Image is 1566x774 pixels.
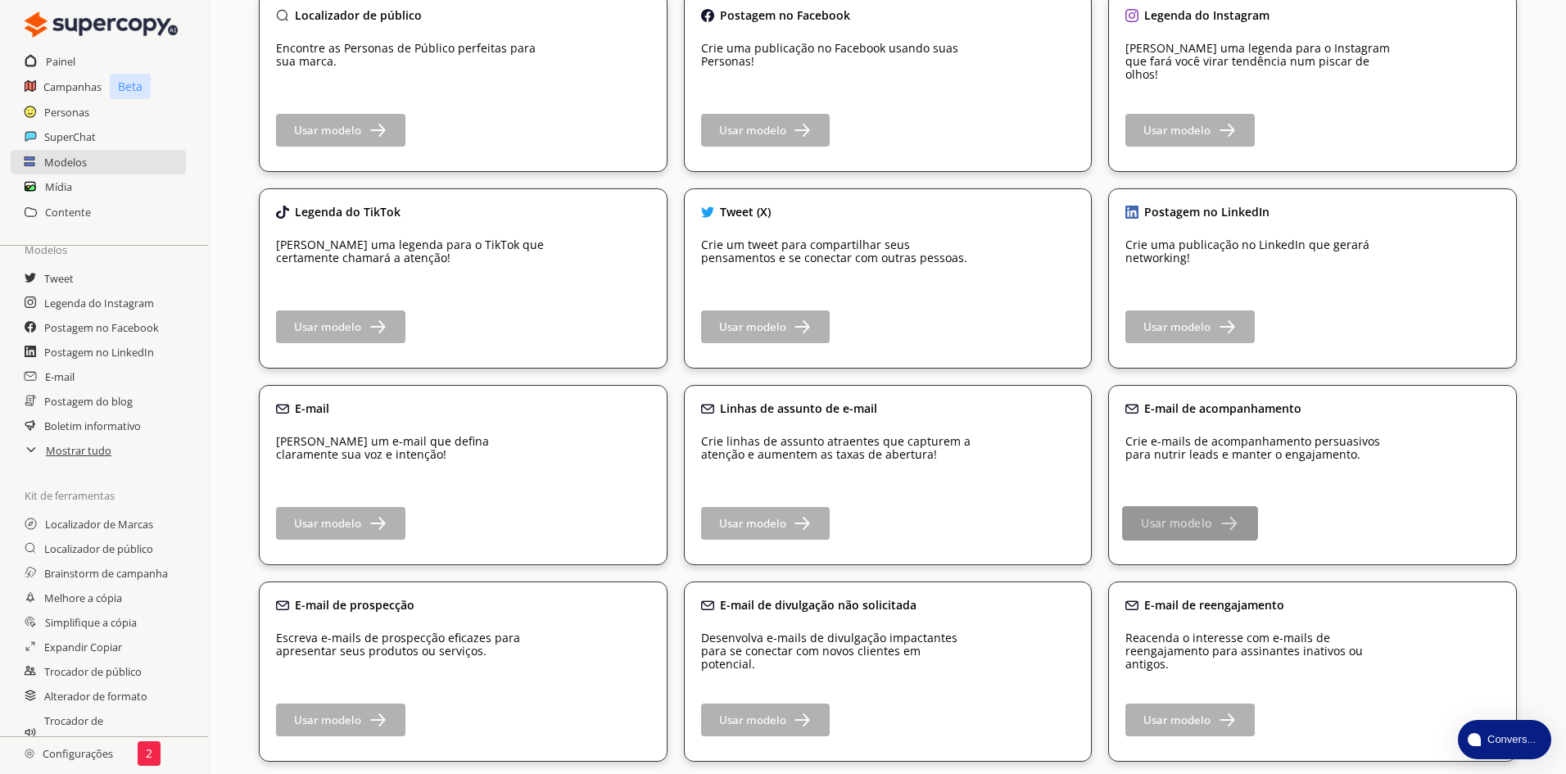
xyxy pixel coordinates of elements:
[1143,123,1211,138] font: Usar modelo
[276,9,289,22] img: Fechar
[1125,433,1380,462] font: Crie e-mails de acompanhamento persuasivos para nutrir leads e manter o engajamento.
[295,7,422,23] font: Localizador de público
[1125,114,1255,147] button: Usar modelo
[1125,630,1363,672] font: Reacenda o interesse com e-mails de reengajamento para assinantes inativos ou antigos.
[1143,713,1211,727] font: Usar modelo
[44,394,133,409] font: Postagem do blog
[701,40,958,69] font: Crie uma publicação no Facebook usando suas Personas!
[1144,204,1270,220] font: Postagem no LinkedIn
[1141,516,1211,532] font: Usar modelo
[719,123,786,138] font: Usar modelo
[44,561,168,586] a: Brainstorm de campanha
[294,516,361,531] font: Usar modelo
[276,237,544,265] font: [PERSON_NAME] uma legenda para o TikTok que certamente chamará a atenção!
[276,599,289,612] img: Fechar
[44,345,154,360] font: Postagem no LinkedIn
[1125,599,1138,612] img: Fechar
[1125,402,1138,415] img: Fechar
[44,340,154,364] a: Postagem no LinkedIn
[44,708,182,758] a: Trocador de [PERSON_NAME]
[701,704,831,736] button: Usar modelo
[45,205,91,220] font: Contente
[276,704,405,736] button: Usar modelo
[701,237,967,265] font: Crie um tweet para compartilhar seus pensamentos e se conectar com outras pessoas.
[25,488,115,503] font: Kit de ferramentas
[701,630,957,672] font: Desenvolva e-mails de divulgação impactantes para se conectar com novos clientes em potencial.
[701,599,714,612] img: Fechar
[46,54,75,69] font: Painel
[276,310,405,343] button: Usar modelo
[44,389,133,414] a: Postagem do blog
[44,419,141,433] font: Boletim informativo
[1125,206,1138,219] img: Fechar
[294,123,361,138] font: Usar modelo
[44,664,142,679] font: Trocador de público
[719,319,786,334] font: Usar modelo
[719,713,786,727] font: Usar modelo
[44,315,159,340] a: Postagem no Facebook
[1125,704,1255,736] button: Usar modelo
[43,746,113,761] font: Configurações
[45,369,75,384] font: E-mail
[701,114,831,147] button: Usar modelo
[295,204,401,220] font: Legenda do TikTok
[45,200,91,224] a: Contente
[1125,237,1369,265] font: Crie uma publicação no LinkedIn que gerará networking!
[44,566,168,581] font: Brainstorm de campanha
[45,179,72,194] font: Mídia
[146,745,152,761] font: 2
[1125,9,1138,22] img: Fechar
[46,438,111,463] a: Mostrar tudo
[45,364,75,389] a: E-mail
[44,689,147,704] font: Alterador de formato
[720,401,877,416] font: Linhas de assunto de e-mail
[44,684,147,708] a: Alterador de formato
[44,635,122,659] a: Expandir Copiar
[701,9,714,22] img: Fechar
[720,597,917,613] font: E-mail de divulgação não solicitada
[1143,319,1211,334] font: Usar modelo
[701,402,714,415] img: Fechar
[276,630,520,659] font: Escreva e-mails de prospecção eficazes para apresentar seus produtos ou serviços.
[720,204,771,220] font: Tweet (X)
[1125,40,1390,82] font: [PERSON_NAME] uma legenda para o Instagram que fará você virar tendência num piscar de olhos!
[1122,506,1257,541] button: Usar modelo
[44,266,74,291] a: Tweet
[44,124,96,149] a: SuperChat
[276,507,405,540] button: Usar modelo
[43,79,102,94] font: Campanhas
[46,49,75,74] a: Painel
[45,610,137,635] a: Simplifique a cópia
[44,271,74,286] font: Tweet
[44,291,154,315] a: Legenda do Instagram
[118,79,143,94] font: Beta
[1144,597,1284,613] font: E-mail de reengajamento
[25,242,67,257] font: Modelos
[720,7,850,23] font: Postagem no Facebook
[701,310,831,343] button: Usar modelo
[276,40,536,69] font: Encontre as Personas de Público perfeitas para sua marca.
[1144,401,1301,416] font: E-mail de acompanhamento
[295,401,329,416] font: E-mail
[44,586,122,610] a: Melhore a cópia
[294,319,361,334] font: Usar modelo
[45,174,72,199] a: Mídia
[45,517,153,532] font: Localizador de Marcas
[44,150,87,174] a: Modelos
[46,443,111,458] font: Mostrar tudo
[1144,7,1270,23] font: Legenda do Instagram
[1125,310,1255,343] button: Usar modelo
[276,433,489,462] font: [PERSON_NAME] um e-mail que defina claramente sua voz e intenção!
[276,114,405,147] button: Usar modelo
[45,512,153,536] a: Localizador de Marcas
[44,536,153,561] a: Localizador de público
[44,659,142,684] a: Trocador de público
[25,749,34,758] img: Fechar
[44,155,87,170] font: Modelos
[44,414,141,438] a: Boletim informativo
[276,206,289,219] img: Fechar
[294,713,361,727] font: Usar modelo
[43,75,102,99] a: Campanhas
[45,615,137,630] font: Simplifique a cópia
[701,507,831,540] button: Usar modelo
